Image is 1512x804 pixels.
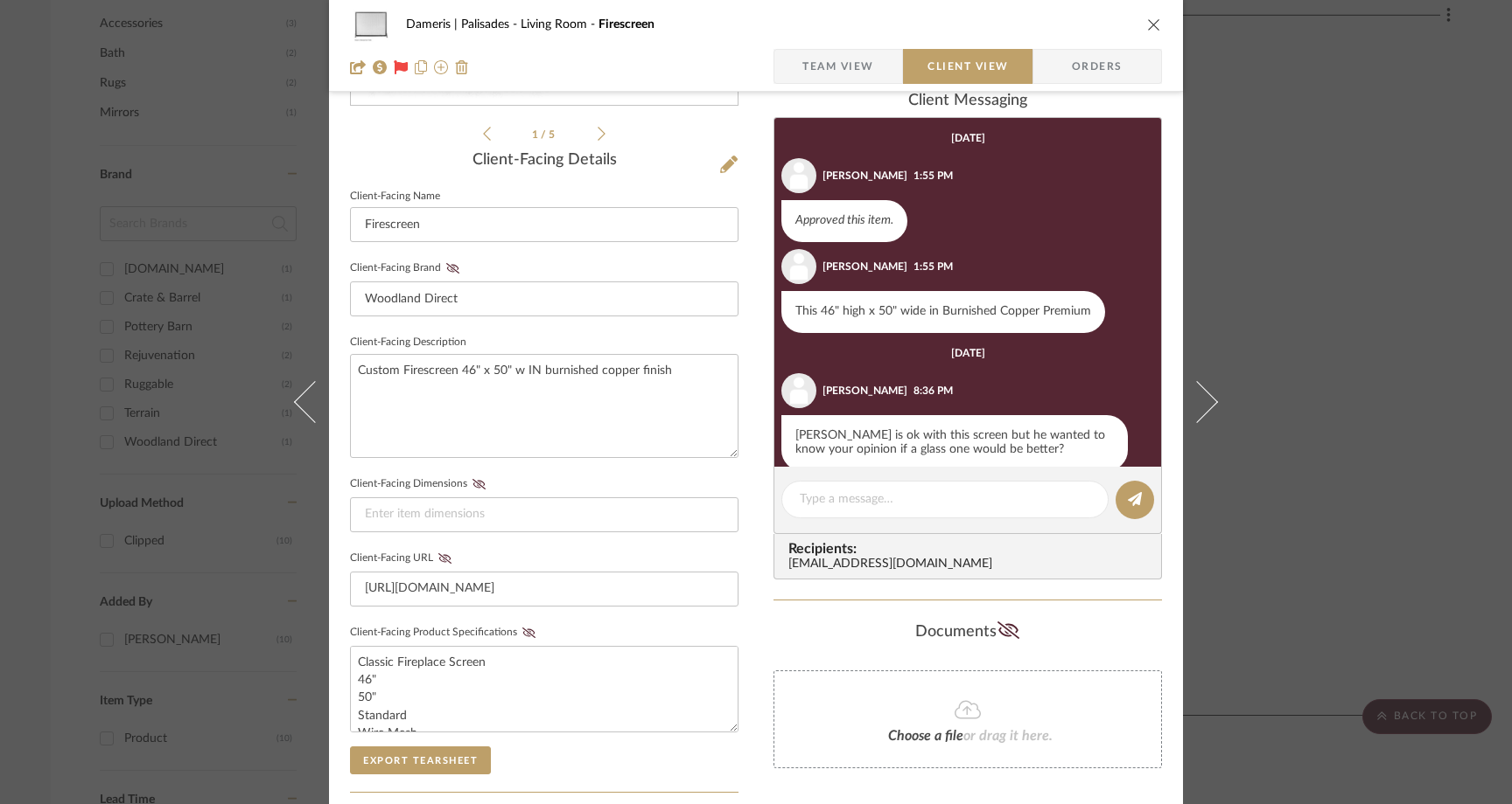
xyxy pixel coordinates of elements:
div: [EMAIL_ADDRESS][DOMAIN_NAME] [788,558,1154,572]
span: Client View [927,49,1008,84]
label: Client-Facing Name [350,192,440,201]
div: [PERSON_NAME] is ok with this screen but he wanted to know your opinion if a glass one would be b... [781,415,1128,471]
button: close [1146,17,1162,32]
span: 1 [532,129,541,140]
button: Export Tearsheet [350,746,491,774]
span: Team View [802,49,874,84]
div: Approved this item. [781,200,907,242]
div: Client-Facing Details [350,151,738,170]
label: Client-Facing Brand [350,262,465,274]
div: [PERSON_NAME] [822,383,907,399]
span: Living Room [521,18,598,31]
div: 1:55 PM [913,259,953,274]
div: Documents [773,618,1162,646]
label: Client-Facing Description [350,338,466,347]
span: Firescreen [598,18,654,31]
div: client Messaging [773,92,1162,111]
img: user_avatar.png [781,158,816,193]
input: Enter Client-Facing Brand [350,281,738,316]
label: Client-Facing Dimensions [350,478,491,490]
span: Orders [1053,49,1142,84]
img: user_avatar.png [781,373,816,408]
div: [DATE] [951,347,985,359]
button: Client-Facing Brand [441,262,465,274]
div: 8:36 PM [913,383,953,399]
button: Client-Facing URL [433,552,457,565]
button: Client-Facing Product Specifications [517,627,541,639]
div: [DATE] [951,132,985,144]
div: This 46" high x 50" wide in Burnished Copper Premium [781,291,1105,333]
span: Dameris | Palisades [406,18,521,31]
button: Client-Facing Dimensions [467,478,491,490]
img: user_avatar.png [781,249,816,284]
input: Enter item dimensions [350,497,738,532]
span: 5 [549,129,557,140]
span: / [541,129,549,140]
img: aa605241-8a06-43f9-90d4-499dacf21f45_48x40.jpg [350,7,392,42]
span: Choose a file [888,729,963,743]
div: [PERSON_NAME] [822,168,907,184]
input: Enter item URL [350,572,738,606]
span: or drag it here. [963,729,1053,743]
div: [PERSON_NAME] [822,259,907,274]
img: Remove from project [455,60,469,74]
label: Client-Facing Product Specifications [350,627,541,639]
input: Enter Client-Facing Item Name [350,207,738,242]
label: Client-Facing URL [350,552,457,565]
span: Recipients: [788,541,1154,557]
div: 1:55 PM [913,168,953,184]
